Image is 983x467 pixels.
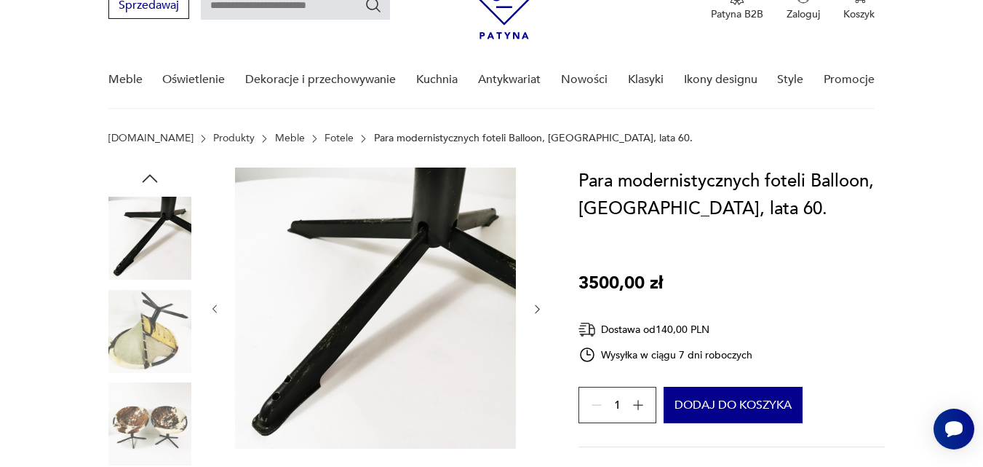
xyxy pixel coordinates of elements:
a: Fotele [325,133,354,144]
a: Oświetlenie [162,52,225,108]
img: Zdjęcie produktu Para modernistycznych foteli Balloon, Niemcy, lata 60. [108,290,191,373]
a: Dekoracje i przechowywanie [245,52,396,108]
a: Meble [275,133,305,144]
img: Ikona dostawy [578,321,596,339]
p: 3500,00 zł [578,270,663,297]
img: Zdjęcie produktu Para modernistycznych foteli Balloon, Niemcy, lata 60. [108,197,191,280]
a: Antykwariat [478,52,541,108]
a: Meble [108,52,143,108]
a: Style [777,52,803,108]
div: Wysyłka w ciągu 7 dni roboczych [578,346,753,364]
p: Patyna B2B [711,7,763,21]
p: Zaloguj [787,7,820,21]
img: Zdjęcie produktu Para modernistycznych foteli Balloon, Niemcy, lata 60. [108,382,191,466]
button: Dodaj do koszyka [664,387,803,423]
a: Ikony designu [684,52,757,108]
a: Promocje [824,52,875,108]
iframe: Smartsupp widget button [934,409,974,450]
a: Sprzedawaj [108,1,189,12]
div: Dostawa od 140,00 PLN [578,321,753,339]
p: Para modernistycznych foteli Balloon, [GEOGRAPHIC_DATA], lata 60. [374,133,693,144]
h1: Para modernistycznych foteli Balloon, [GEOGRAPHIC_DATA], lata 60. [578,168,886,223]
a: Nowości [561,52,608,108]
span: 1 [614,401,621,410]
a: Klasyki [628,52,664,108]
a: Produkty [213,133,255,144]
p: Koszyk [843,7,875,21]
a: [DOMAIN_NAME] [108,133,194,144]
a: Kuchnia [416,52,458,108]
img: Zdjęcie produktu Para modernistycznych foteli Balloon, Niemcy, lata 60. [235,168,516,449]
